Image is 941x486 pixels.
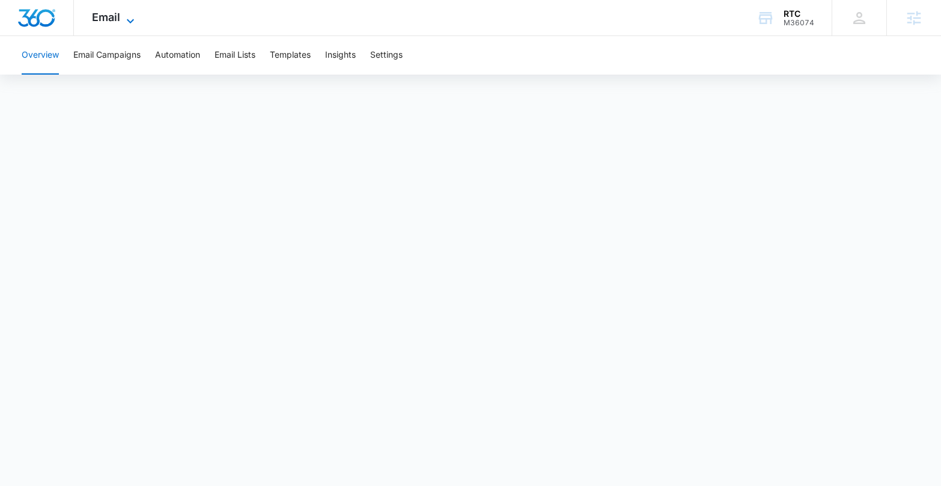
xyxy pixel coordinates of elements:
[325,36,356,75] button: Insights
[370,36,403,75] button: Settings
[73,36,141,75] button: Email Campaigns
[22,36,59,75] button: Overview
[92,11,120,23] span: Email
[215,36,255,75] button: Email Lists
[155,36,200,75] button: Automation
[784,9,814,19] div: account name
[270,36,311,75] button: Templates
[784,19,814,27] div: account id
